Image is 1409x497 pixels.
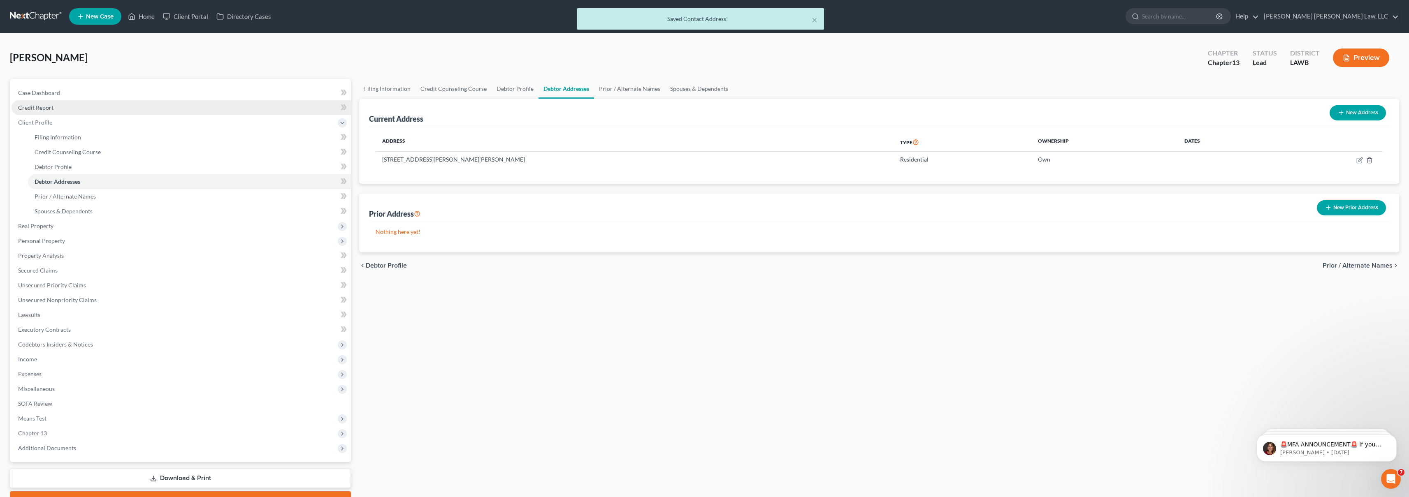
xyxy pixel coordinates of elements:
[12,263,351,278] a: Secured Claims
[492,79,539,99] a: Debtor Profile
[1178,133,1273,152] th: Dates
[10,51,88,63] span: [PERSON_NAME]
[18,370,42,377] span: Expenses
[35,134,81,141] span: Filing Information
[35,208,93,215] span: Spouses & Dependents
[1333,49,1389,67] button: Preview
[1393,262,1399,269] i: chevron_right
[1031,152,1177,167] td: Own
[35,178,80,185] span: Debtor Addresses
[1208,49,1240,58] div: Chapter
[18,444,76,451] span: Additional Documents
[18,385,55,392] span: Miscellaneous
[18,430,47,437] span: Chapter 13
[369,114,423,124] div: Current Address
[584,15,817,23] div: Saved Contact Address!
[1290,58,1320,67] div: LAWB
[18,400,52,407] span: SOFA Review
[28,130,351,145] a: Filing Information
[18,311,40,318] span: Lawsuits
[12,100,351,115] a: Credit Report
[376,152,894,167] td: [STREET_ADDRESS][PERSON_NAME][PERSON_NAME]
[12,293,351,307] a: Unsecured Nonpriority Claims
[12,86,351,100] a: Case Dashboard
[18,415,46,422] span: Means Test
[369,209,420,219] div: Prior Address
[1317,200,1386,215] button: New Prior Address
[12,307,351,322] a: Lawsuits
[18,237,65,244] span: Personal Property
[359,262,407,269] button: chevron_left Debtor Profile
[1290,49,1320,58] div: District
[1323,262,1399,269] button: Prior / Alternate Names chevron_right
[812,15,817,25] button: ×
[18,252,64,259] span: Property Analysis
[35,148,101,155] span: Credit Counseling Course
[18,326,71,333] span: Executory Contracts
[18,341,93,348] span: Codebtors Insiders & Notices
[366,262,407,269] span: Debtor Profile
[28,189,351,204] a: Prior / Alternate Names
[1330,105,1386,120] button: New Address
[18,119,52,126] span: Client Profile
[18,296,97,303] span: Unsecured Nonpriority Claims
[18,89,60,96] span: Case Dashboard
[18,282,86,289] span: Unsecured Priority Claims
[28,204,351,219] a: Spouses & Dependents
[18,356,37,363] span: Income
[12,278,351,293] a: Unsecured Priority Claims
[359,262,366,269] i: chevron_left
[1253,58,1277,67] div: Lead
[18,267,58,274] span: Secured Claims
[10,469,351,488] a: Download & Print
[1398,469,1404,476] span: 7
[376,228,1383,236] p: Nothing here yet!
[35,193,96,200] span: Prior / Alternate Names
[28,174,351,189] a: Debtor Addresses
[18,222,53,229] span: Real Property
[1208,58,1240,67] div: Chapter
[18,104,53,111] span: Credit Report
[28,145,351,160] a: Credit Counseling Course
[665,79,733,99] a: Spouses & Dependents
[539,79,594,99] a: Debtor Addresses
[12,322,351,337] a: Executory Contracts
[12,248,351,263] a: Property Analysis
[894,152,1031,167] td: Residential
[12,396,351,411] a: SOFA Review
[28,160,351,174] a: Debtor Profile
[594,79,665,99] a: Prior / Alternate Names
[376,133,894,152] th: Address
[1031,133,1177,152] th: Ownership
[359,79,416,99] a: Filing Information
[35,163,72,170] span: Debtor Profile
[1232,58,1240,66] span: 13
[1244,417,1409,475] iframe: Intercom notifications message
[1253,49,1277,58] div: Status
[894,133,1031,152] th: Type
[416,79,492,99] a: Credit Counseling Course
[1323,262,1393,269] span: Prior / Alternate Names
[1381,469,1401,489] iframe: Intercom live chat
